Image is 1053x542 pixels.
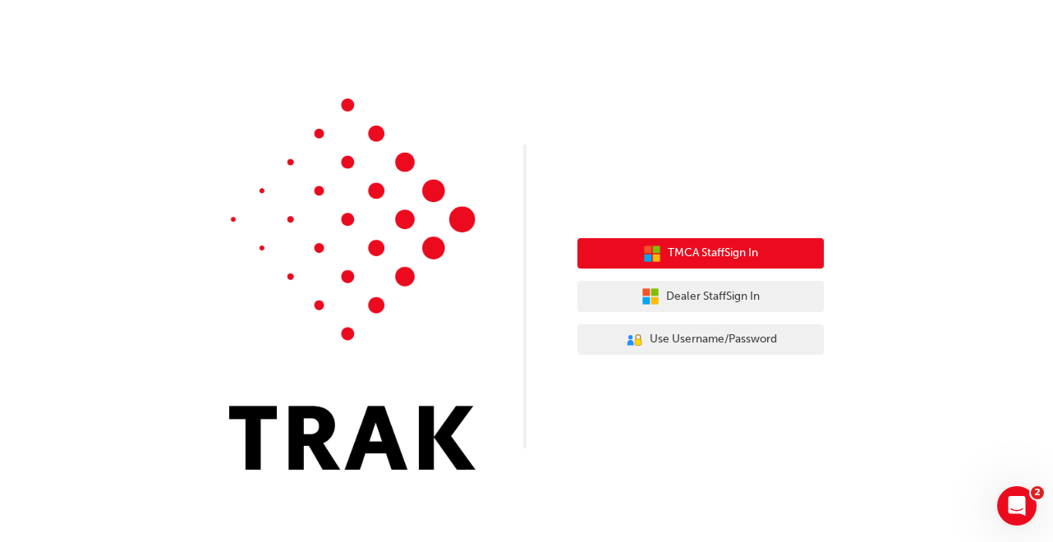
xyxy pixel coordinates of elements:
span: Dealer Staff Sign In [666,287,760,306]
button: Use Username/Password [577,324,824,356]
iframe: Intercom live chat [997,486,1037,526]
span: Use Username/Password [650,330,777,349]
span: TMCA Staff Sign In [668,244,758,263]
img: Trak [229,99,476,470]
span: 2 [1031,486,1044,499]
button: TMCA StaffSign In [577,238,824,269]
button: Dealer StaffSign In [577,281,824,312]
